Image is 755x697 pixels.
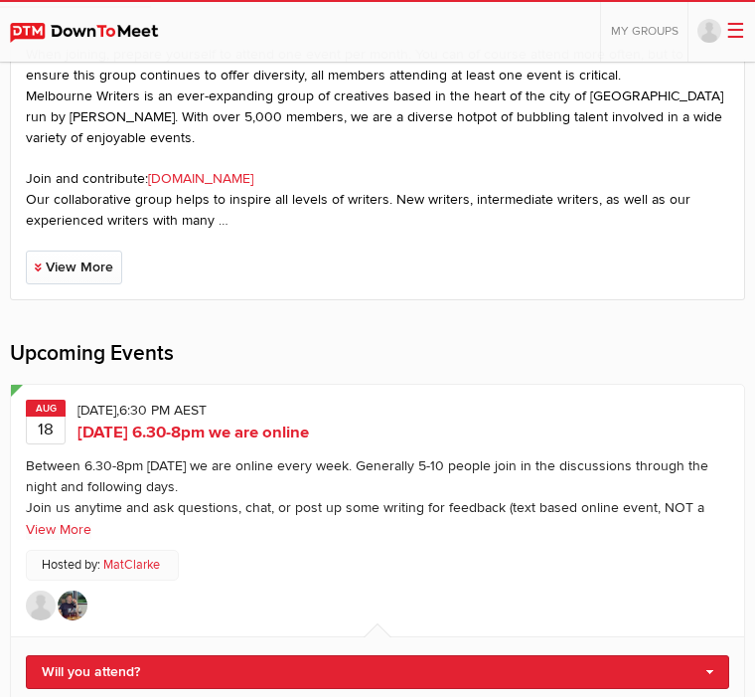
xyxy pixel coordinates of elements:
[26,44,729,148] p: When joining, prepare yourself to attend one event per month. You can of course attend more often...
[10,23,179,43] img: DownToMeet
[26,550,179,581] p: Hosted by:
[26,455,729,519] div: Between 6.30-8pm [DATE] we are online every week. Generally 5-10 people join in the discussions t...
[26,591,56,620] img: CarolObrien
[119,402,170,419] span: 6:30 PM
[26,400,66,417] span: Aug
[77,400,729,421] div: [DATE],
[611,24,679,39] span: My Groups
[726,19,745,44] span: ☰
[27,416,65,443] b: 18
[26,251,122,284] a: View More
[26,519,91,540] a: View More
[148,170,253,187] a: [DOMAIN_NAME]
[26,655,729,689] a: Will you attend?
[174,402,207,419] span: Australia/Sydney
[58,591,87,620] img: MatClarke
[10,324,745,384] h2: Upcoming Events
[103,556,160,575] a: MatClarke
[26,168,729,231] p: Join and contribute: Our collaborative group helps to inspire all levels of writers. New writers,...
[77,423,309,442] a: [DATE] 6.30-8pm we are online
